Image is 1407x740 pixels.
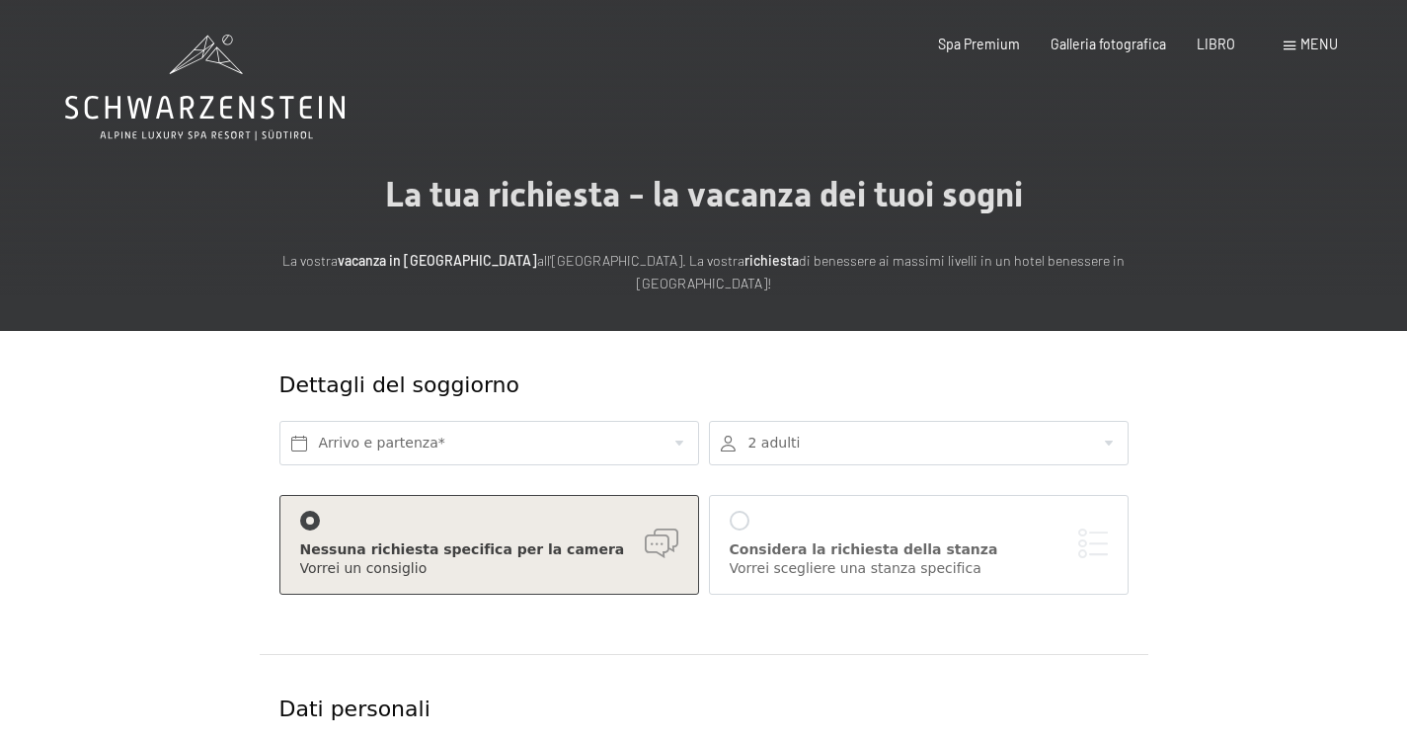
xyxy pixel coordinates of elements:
font: Vorrei scegliere una stanza specifica [730,560,981,576]
a: Spa Premium [938,36,1020,52]
font: all'[GEOGRAPHIC_DATA]. La vostra [537,252,744,269]
font: La vostra [282,252,338,269]
font: La tua richiesta - la vacanza dei tuoi sogni [385,174,1023,214]
font: di benessere ai massimi livelli in un hotel benessere in [GEOGRAPHIC_DATA]! [637,252,1126,291]
font: Considera la richiesta della stanza [730,541,998,557]
font: vacanza in [GEOGRAPHIC_DATA] [338,252,537,269]
a: Galleria fotografica [1051,36,1166,52]
font: Nessuna richiesta specifica per la camera [300,541,625,557]
font: Dettagli del soggiorno [279,372,519,397]
font: menu [1300,36,1338,52]
font: richiesta [744,252,799,269]
font: Vorrei un consiglio [300,560,428,576]
a: LIBRO [1197,36,1235,52]
font: Dati personali [279,697,430,721]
